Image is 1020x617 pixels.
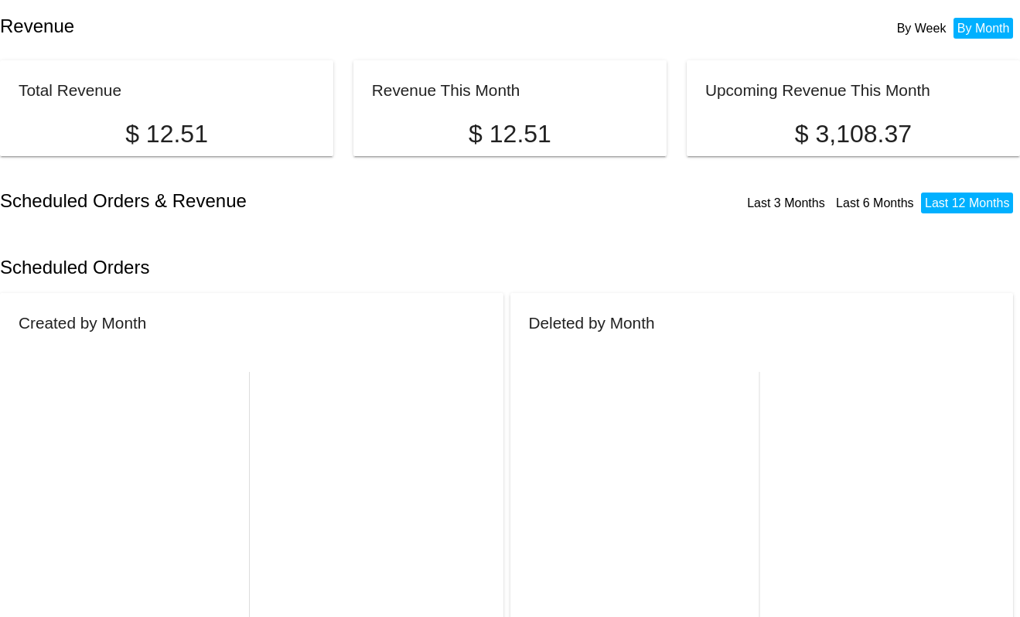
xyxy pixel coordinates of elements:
[747,196,825,210] a: Last 3 Months
[372,81,520,99] h2: Revenue This Month
[953,18,1014,39] li: By Month
[893,18,950,39] li: By Week
[925,196,1009,210] a: Last 12 Months
[19,314,146,332] h2: Created by Month
[529,314,655,332] h2: Deleted by Month
[836,196,914,210] a: Last 6 Months
[372,120,648,148] p: $ 12.51
[705,120,1001,148] p: $ 3,108.37
[19,81,121,99] h2: Total Revenue
[705,81,930,99] h2: Upcoming Revenue This Month
[19,120,315,148] p: $ 12.51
